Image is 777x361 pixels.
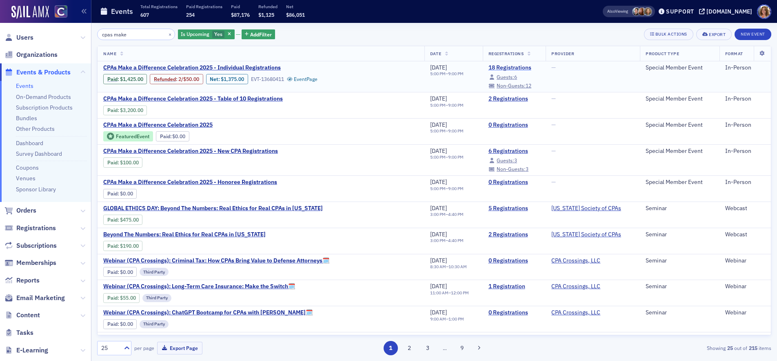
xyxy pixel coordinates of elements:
span: Registrations [16,224,56,233]
a: Coupons [16,164,39,171]
div: Export [709,32,726,37]
div: Special Member Event [646,179,714,186]
div: – [430,128,464,134]
h1: Events [111,7,133,16]
div: Also [607,9,615,14]
div: Third Party [142,294,171,302]
span: Memberships [16,258,56,267]
a: 6 Registrations [488,148,540,155]
span: E-Learning [16,346,48,355]
span: $87,176 [231,11,250,18]
span: CPAs Make a Difference Celebration 2025 - Table of 10 Registrations [103,95,283,103]
div: 3 [497,158,517,163]
span: [DATE] [430,335,447,342]
span: $0.00 [120,191,133,197]
a: Other Products [16,125,55,132]
span: Webinar (CPA Crossings): Criminal Tax: How CPAs Bring Value to Defense Attorneys🗓️ [103,257,329,265]
span: [DATE] [430,147,447,155]
a: [US_STATE] Society of CPAs [551,205,621,212]
span: Colorado Society of CPAs [551,205,621,212]
span: $1,125 [258,11,274,18]
strong: 215 [747,344,759,352]
button: × [166,30,174,38]
a: GLOBAL ETHICS DAY: Beyond The Numbers: Real Ethics for Real CPAs in [US_STATE] [103,205,323,212]
div: – [430,103,464,108]
div: Third Party [140,320,169,328]
span: [DATE] [430,283,447,290]
div: Paid: 31 - $142500 [103,74,147,84]
span: : [154,76,178,82]
a: Refunded [154,76,176,82]
span: Beyond The Numbers: Real Ethics for Real CPAs in Colorado [103,231,266,238]
span: Organizations [16,50,58,59]
div: Seminar [646,231,714,238]
span: — [551,147,556,155]
div: Paid: 2 - $19000 [103,241,142,251]
div: In-Person [725,121,765,129]
span: — [551,178,556,186]
button: AddFilter [242,29,275,40]
strong: 25 [726,344,734,352]
a: 18 Registrations [488,64,540,72]
p: Paid Registrations [186,4,222,9]
a: Paid [107,159,118,166]
div: Webcast [725,231,765,238]
span: Users [16,33,33,42]
span: Product Type [646,51,679,56]
time: 9:00 PM [448,71,464,76]
a: Paid [107,295,118,301]
time: 9:00 PM [448,154,464,160]
div: Seminar [646,283,714,290]
div: Special Member Event [646,148,714,155]
p: Net [286,4,305,9]
button: 9 [455,341,469,355]
span: [DATE] [430,95,447,102]
time: 9:00 PM [448,186,464,191]
span: $50.00 [183,76,199,82]
div: In-Person [725,64,765,72]
div: Seminar [646,257,714,265]
div: Featured Event [103,131,153,141]
img: SailAMX [55,5,67,18]
a: Dashboard [16,139,43,147]
div: Yes [178,29,235,40]
span: Is Upcoming [181,31,209,37]
div: Paid: 0 - $0 [156,131,189,141]
span: $0.00 [172,133,185,139]
span: Guests: [497,157,514,164]
time: 9:00 PM [448,128,464,134]
div: 3 [497,167,528,171]
a: Webinar (CPA Crossings): ChatGPT Bootcamp for CPAs with [PERSON_NAME]🗓️ [103,309,313,316]
span: Pamela Galey-Coleman [632,7,641,16]
span: $0.00 [120,269,133,275]
a: Registrations [4,224,56,233]
div: Special Member Event [646,121,714,129]
div: Paid: 1 - $5500 [103,293,140,303]
span: Add Filter [250,31,272,38]
span: Guests: [497,74,514,80]
div: Special Member Event [646,95,714,103]
time: 5:00 PM [430,71,446,76]
span: [DATE] [430,231,447,238]
div: Showing out of items [552,344,771,352]
a: 0 Registrations [488,257,540,265]
span: Subscriptions [16,241,57,250]
span: Non-Guests: [497,82,526,89]
a: 5 Registrations [488,205,540,212]
span: Orders [16,206,36,215]
span: : [107,76,120,82]
span: Reports [16,276,40,285]
span: : [107,107,120,113]
a: Paid [107,321,118,327]
span: : [107,191,120,197]
span: CPA Crossings, LLC [551,309,603,316]
div: Bulk Actions [655,32,687,36]
time: 5:00 PM [430,154,446,160]
span: 254 [186,11,195,18]
div: Seminar [646,309,714,316]
time: 3:00 PM [430,211,446,217]
span: Content [16,311,40,320]
span: 607 [140,11,149,18]
span: Email Marketing [16,294,65,303]
div: Paid: 2 - $0 [103,189,137,199]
